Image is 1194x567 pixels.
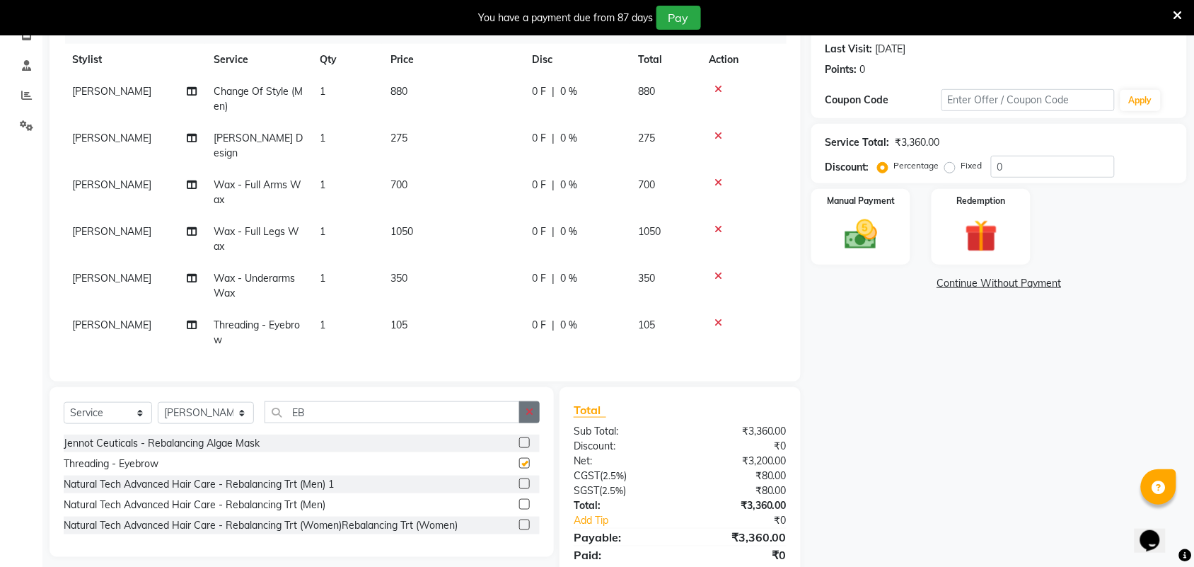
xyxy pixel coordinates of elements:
[72,132,151,144] span: [PERSON_NAME]
[825,62,857,77] div: Points:
[957,195,1006,207] label: Redemption
[680,439,797,454] div: ₹0
[64,518,458,533] div: Natural Tech Advanced Hair Care - Rebalancing Trt (Women)Rebalancing Trt (Women)
[656,6,701,30] button: Pay
[638,178,655,191] span: 700
[1120,90,1161,111] button: Apply
[72,85,151,98] span: [PERSON_NAME]
[630,44,700,76] th: Total
[552,271,555,286] span: |
[214,225,299,253] span: Wax - Full Legs Wax
[563,483,680,498] div: ( )
[825,42,873,57] div: Last Visit:
[479,11,654,25] div: You have a payment due from 87 days
[680,529,797,546] div: ₹3,360.00
[560,178,577,193] span: 0 %
[560,271,577,286] span: 0 %
[563,469,680,483] div: ( )
[532,318,546,333] span: 0 F
[895,135,940,150] div: ₹3,360.00
[680,454,797,469] div: ₹3,200.00
[320,225,325,238] span: 1
[560,318,577,333] span: 0 %
[214,178,301,206] span: Wax - Full Arms Wax
[563,454,680,469] div: Net:
[532,178,546,193] span: 0 F
[382,44,523,76] th: Price
[638,85,655,98] span: 880
[860,62,866,77] div: 0
[390,178,407,191] span: 700
[894,159,939,172] label: Percentage
[205,44,311,76] th: Service
[64,477,334,492] div: Natural Tech Advanced Hair Care - Rebalancing Trt (Men) 1
[961,159,983,172] label: Fixed
[602,485,623,496] span: 2.5%
[680,469,797,483] div: ₹80.00
[72,225,151,238] span: [PERSON_NAME]
[638,319,655,331] span: 105
[680,483,797,498] div: ₹80.00
[214,319,300,346] span: Threading - Eyebrow
[563,439,680,454] div: Discount:
[320,272,325,285] span: 1
[64,44,205,76] th: Stylist
[825,135,890,150] div: Service Total:
[552,84,555,99] span: |
[532,224,546,239] span: 0 F
[941,89,1115,111] input: Enter Offer / Coupon Code
[311,44,382,76] th: Qty
[390,272,407,285] span: 350
[320,178,325,191] span: 1
[638,132,655,144] span: 275
[603,470,624,481] span: 2.5%
[214,272,295,299] span: Wax - Underarms Wax
[532,131,546,146] span: 0 F
[552,224,555,239] span: |
[563,498,680,513] div: Total:
[390,132,407,144] span: 275
[214,85,303,113] span: Change Of Style (Men)
[552,131,555,146] span: |
[638,225,661,238] span: 1050
[72,319,151,331] span: [PERSON_NAME]
[700,513,797,528] div: ₹0
[814,276,1184,291] a: Continue Without Payment
[955,216,1008,256] img: _gift.svg
[563,424,680,439] div: Sub Total:
[390,225,413,238] span: 1050
[390,319,407,331] span: 105
[825,160,869,175] div: Discount:
[532,271,546,286] span: 0 F
[390,85,407,98] span: 880
[574,484,599,497] span: SGST
[680,424,797,439] div: ₹3,360.00
[827,195,895,207] label: Manual Payment
[574,403,606,418] span: Total
[552,318,555,333] span: |
[320,132,325,144] span: 1
[1135,510,1180,553] iframe: chat widget
[64,457,158,471] div: Threading - Eyebrow
[320,85,325,98] span: 1
[320,319,325,331] span: 1
[214,132,303,159] span: [PERSON_NAME] Design
[825,93,941,108] div: Coupon Code
[72,178,151,191] span: [PERSON_NAME]
[560,84,577,99] span: 0 %
[560,131,577,146] span: 0 %
[574,469,600,482] span: CGST
[64,498,325,512] div: Natural Tech Advanced Hair Care - Rebalancing Trt (Men)
[835,216,888,253] img: _cash.svg
[563,513,700,528] a: Add Tip
[532,84,546,99] span: 0 F
[523,44,630,76] th: Disc
[552,178,555,193] span: |
[560,224,577,239] span: 0 %
[680,546,797,563] div: ₹0
[265,401,520,423] input: Search or Scan
[680,498,797,513] div: ₹3,360.00
[876,42,906,57] div: [DATE]
[700,44,787,76] th: Action
[64,436,260,451] div: Jennot Ceuticals - Rebalancing Algae Mask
